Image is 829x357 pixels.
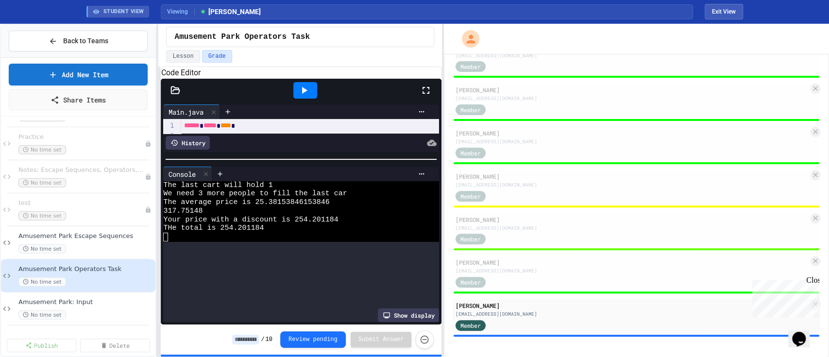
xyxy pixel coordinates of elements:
span: Amusement Park: Input [18,298,153,306]
h6: Code Editor [161,67,441,79]
span: Amusement Park Operators Task [18,265,153,273]
span: Practice [18,133,145,141]
span: STUDENT VIEW [103,8,144,16]
div: [EMAIL_ADDRESS][DOMAIN_NAME] [456,310,809,318]
span: Member [460,278,481,287]
span: Submit Answer [358,336,404,343]
span: No time set [18,211,66,221]
button: Grade [202,50,232,63]
button: Review pending [280,331,346,348]
div: [EMAIL_ADDRESS][DOMAIN_NAME] [456,181,809,188]
div: Unpublished [145,206,152,213]
span: No time set [18,277,66,287]
div: [PERSON_NAME] [456,172,809,181]
span: Member [460,192,481,201]
span: No time set [18,310,66,320]
span: No time set [18,178,66,187]
span: 10 [266,336,272,343]
iframe: chat widget [748,276,819,317]
span: No time set [18,244,66,254]
div: [EMAIL_ADDRESS][DOMAIN_NAME] [456,52,809,59]
span: / [261,336,264,343]
div: [EMAIL_ADDRESS][DOMAIN_NAME] [456,267,809,274]
div: [PERSON_NAME] [456,301,809,310]
div: [EMAIL_ADDRESS][DOMAIN_NAME] [456,95,809,102]
span: Member [460,149,481,157]
span: No time set [18,145,66,154]
a: Publish [7,339,76,352]
button: Lesson [166,50,200,63]
button: Force resubmission of student's answer (Admin only) [415,330,434,349]
span: Member [460,105,481,114]
div: [PERSON_NAME] [456,258,809,267]
div: [PERSON_NAME] [456,129,809,137]
span: Notes: Escape Sequences, Operators, Input, Compound Operators [18,166,145,174]
div: My Account [452,28,482,50]
div: [EMAIL_ADDRESS][DOMAIN_NAME] [456,224,809,232]
div: [PERSON_NAME] [456,215,809,224]
span: Amusement Park Operators Task [174,31,309,43]
iframe: chat widget [788,318,819,347]
div: [PERSON_NAME] [456,85,809,94]
span: Viewing [167,7,195,16]
span: Back to Teams [63,36,108,46]
button: Submit Answer [351,332,412,347]
span: Member [460,62,481,71]
span: Member [460,321,481,330]
a: Add New Item [9,64,148,85]
button: Back to Teams [9,31,148,51]
div: Chat with us now!Close [4,4,67,62]
span: Member [460,235,481,243]
span: test [18,199,145,207]
button: Exit student view [705,4,743,19]
span: [PERSON_NAME] [200,7,261,17]
div: Unpublished [145,140,152,147]
div: Unpublished [145,173,152,180]
div: [EMAIL_ADDRESS][DOMAIN_NAME] [456,138,809,145]
span: Amusement Park Escape Sequences [18,232,153,240]
a: Delete [80,339,150,352]
a: Share Items [9,89,148,110]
